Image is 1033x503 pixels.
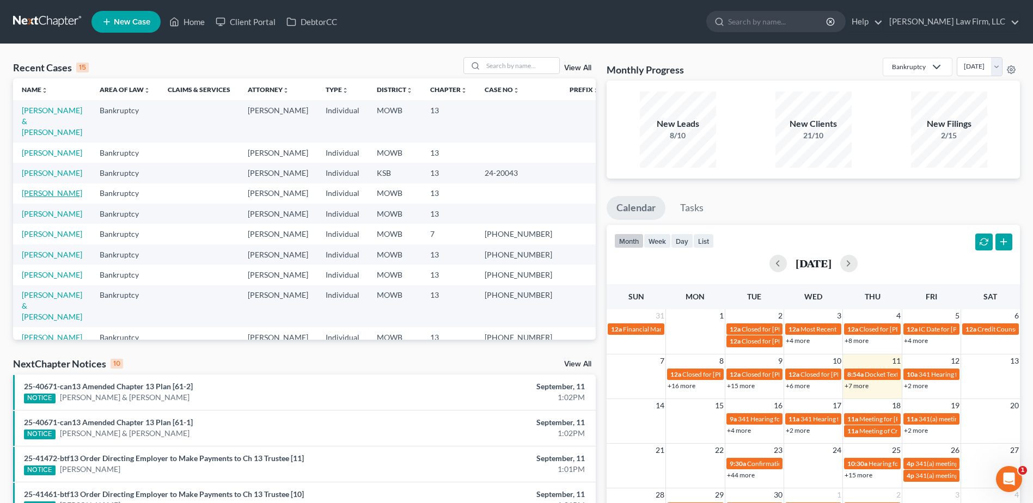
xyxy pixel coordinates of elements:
[845,382,869,390] a: +7 more
[788,415,799,423] span: 11a
[60,392,190,403] a: [PERSON_NAME] & [PERSON_NAME]
[421,100,476,142] td: 13
[836,488,842,501] span: 1
[832,444,842,457] span: 24
[239,204,317,224] td: [PERSON_NAME]
[421,224,476,244] td: 7
[742,325,823,333] span: Closed for [PERSON_NAME]
[892,62,926,71] div: Bankruptcy
[317,163,368,183] td: Individual
[22,168,82,177] a: [PERSON_NAME]
[430,85,467,94] a: Chapterunfold_more
[24,465,56,475] div: NOTICE
[476,265,561,285] td: [PHONE_NUMBER]
[730,459,746,468] span: 9:30a
[91,244,159,265] td: Bankruptcy
[714,399,725,412] span: 15
[865,292,881,301] span: Thu
[727,426,751,434] a: +4 more
[368,224,421,244] td: MOWB
[742,337,889,345] span: Closed for [PERSON_NAME][GEOGRAPHIC_DATA]
[775,130,852,141] div: 21/10
[22,270,82,279] a: [PERSON_NAME]
[845,471,872,479] a: +15 more
[317,224,368,244] td: Individual
[368,183,421,204] td: MOWB
[607,63,684,76] h3: Monthly Progress
[773,444,784,457] span: 23
[100,85,150,94] a: Area of Lawunfold_more
[283,87,289,94] i: unfold_more
[24,489,304,499] a: 25-41461-btf13 Order Directing Employer to Make Payments to Ch 13 Trustee [10]
[476,327,561,347] td: [PHONE_NUMBER]
[655,444,665,457] span: 21
[111,359,123,369] div: 10
[22,85,48,94] a: Nameunfold_more
[644,234,671,248] button: week
[239,285,317,327] td: [PERSON_NAME]
[859,325,941,333] span: Closed for [PERSON_NAME]
[954,309,961,322] span: 5
[915,471,1020,480] span: 341(a) meeting for [PERSON_NAME]
[22,188,82,198] a: [PERSON_NAME]
[1009,399,1020,412] span: 20
[836,309,842,322] span: 3
[983,292,997,301] span: Sat
[564,64,591,72] a: View All
[714,488,725,501] span: 29
[421,163,476,183] td: 13
[655,488,665,501] span: 28
[640,130,716,141] div: 8/10
[317,204,368,224] td: Individual
[368,285,421,327] td: MOWB
[804,292,822,301] span: Wed
[775,118,852,130] div: New Clients
[24,453,304,463] a: 25-41472-btf13 Order Directing Employer to Make Payments to Ch 13 Trustee [11]
[659,354,665,367] span: 7
[476,224,561,244] td: [PHONE_NUMBER]
[421,143,476,163] td: 13
[405,417,585,428] div: September, 11
[714,444,725,457] span: 22
[655,399,665,412] span: 14
[895,488,902,501] span: 2
[670,196,713,220] a: Tasks
[847,415,858,423] span: 11a
[13,357,123,370] div: NextChapter Notices
[317,143,368,163] td: Individual
[405,453,585,464] div: September, 11
[919,370,1016,378] span: 341 Hearing for [PERSON_NAME]
[485,85,519,94] a: Case Nounfold_more
[405,464,585,475] div: 1:01PM
[368,327,421,347] td: MOWB
[788,325,799,333] span: 12a
[800,370,882,378] span: Closed for [PERSON_NAME]
[623,325,750,333] span: Financial Management for [PERSON_NAME]
[570,85,600,94] a: Prefixunfold_more
[421,183,476,204] td: 13
[239,163,317,183] td: [PERSON_NAME]
[847,459,867,468] span: 10:30a
[682,370,764,378] span: Closed for [PERSON_NAME]
[607,196,665,220] a: Calendar
[239,265,317,285] td: [PERSON_NAME]
[421,265,476,285] td: 13
[718,309,725,322] span: 1
[91,183,159,204] td: Bankruptcy
[239,100,317,142] td: [PERSON_NAME]
[22,106,82,137] a: [PERSON_NAME] & [PERSON_NAME]
[891,354,902,367] span: 11
[368,143,421,163] td: MOWB
[421,285,476,327] td: 13
[738,415,835,423] span: 341 Hearing for [PERSON_NAME]
[950,354,961,367] span: 12
[891,444,902,457] span: 25
[317,183,368,204] td: Individual
[1009,354,1020,367] span: 13
[13,61,89,74] div: Recent Cases
[907,370,918,378] span: 10a
[907,459,914,468] span: 4p
[727,471,755,479] a: +44 more
[728,11,828,32] input: Search by name...
[1013,488,1020,501] span: 4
